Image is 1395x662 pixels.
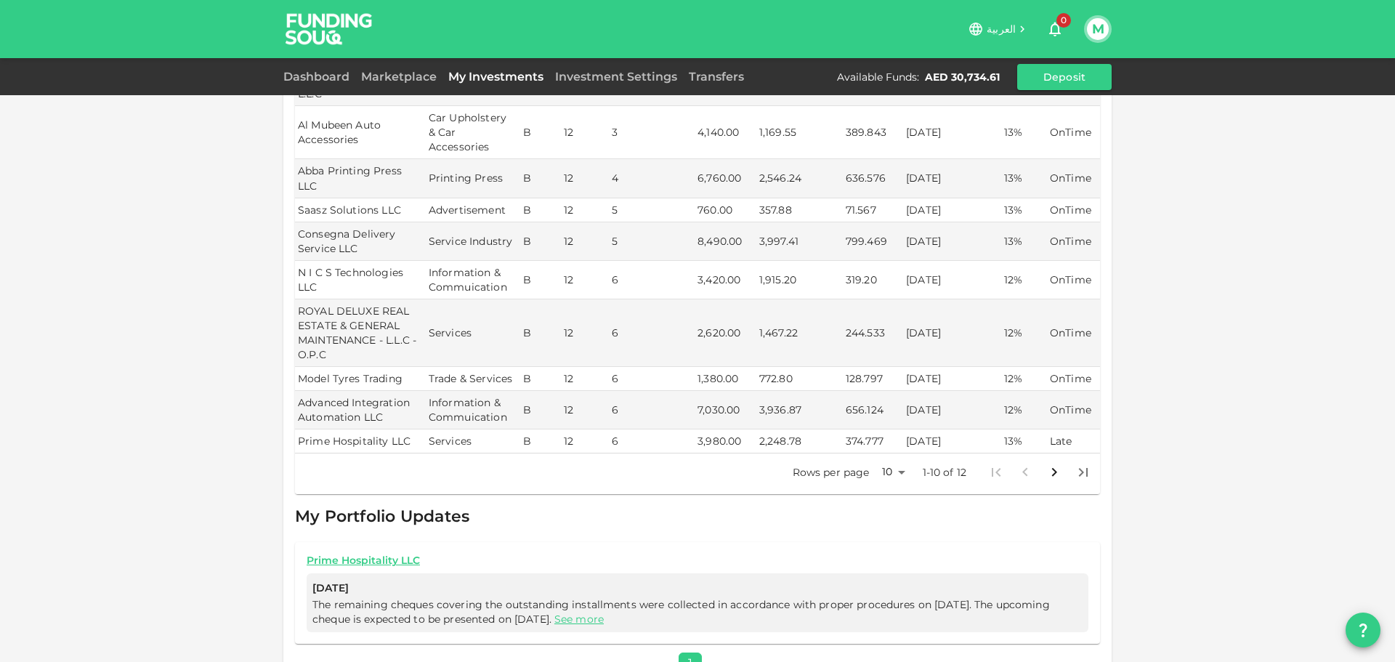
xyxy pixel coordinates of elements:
[695,299,756,367] td: 2,620.00
[837,70,919,84] div: Available Funds :
[312,579,1083,597] span: [DATE]
[683,70,750,84] a: Transfers
[561,159,609,198] td: 12
[903,106,1001,159] td: [DATE]
[695,222,756,261] td: 8,490.00
[1047,198,1100,222] td: OnTime
[756,261,843,299] td: 1,915.20
[1069,458,1098,487] button: Go to last page
[561,299,609,367] td: 12
[561,367,609,391] td: 12
[426,106,520,159] td: Car Upholstery & Car Accessories
[756,367,843,391] td: 772.80
[426,429,520,453] td: Services
[1001,198,1047,222] td: 13%
[312,598,1050,626] span: The remaining cheques covering the outstanding installments were collected in accordance with pro...
[549,70,683,84] a: Investment Settings
[843,429,903,453] td: 374.777
[1047,106,1100,159] td: OnTime
[1001,429,1047,453] td: 13%
[283,70,355,84] a: Dashboard
[843,299,903,367] td: 244.533
[426,367,520,391] td: Trade & Services
[1047,299,1100,367] td: OnTime
[695,198,756,222] td: 760.00
[923,465,967,480] p: 1-10 of 12
[609,299,695,367] td: 6
[295,299,426,367] td: ROYAL DELUXE REAL ESTATE & GENERAL MAINTENANCE - L.L.C - O.P.C
[903,222,1001,261] td: [DATE]
[1001,367,1047,391] td: 12%
[1047,391,1100,429] td: OnTime
[295,106,426,159] td: Al Mubeen Auto Accessories
[903,299,1001,367] td: [DATE]
[426,391,520,429] td: Information & Commuication
[903,198,1001,222] td: [DATE]
[756,391,843,429] td: 3,936.87
[903,261,1001,299] td: [DATE]
[442,70,549,84] a: My Investments
[520,299,561,367] td: B
[756,198,843,222] td: 357.88
[520,159,561,198] td: B
[843,222,903,261] td: 799.469
[561,106,609,159] td: 12
[561,429,609,453] td: 12
[1346,613,1380,647] button: question
[554,613,604,626] a: See more
[1040,458,1069,487] button: Go to next page
[426,222,520,261] td: Service Industry
[426,198,520,222] td: Advertisement
[609,159,695,198] td: 4
[695,367,756,391] td: 1,380.00
[609,261,695,299] td: 6
[295,429,426,453] td: Prime Hospitality LLC
[903,391,1001,429] td: [DATE]
[1047,429,1100,453] td: Late
[756,159,843,198] td: 2,546.24
[295,367,426,391] td: Model Tyres Trading
[987,23,1016,36] span: العربية
[843,261,903,299] td: 319.20
[843,159,903,198] td: 636.576
[756,299,843,367] td: 1,467.22
[609,391,695,429] td: 6
[903,429,1001,453] td: [DATE]
[520,429,561,453] td: B
[609,429,695,453] td: 6
[903,367,1001,391] td: [DATE]
[295,391,426,429] td: Advanced Integration Automation LLC
[520,367,561,391] td: B
[1047,367,1100,391] td: OnTime
[295,261,426,299] td: N I C S Technologies LLC
[609,106,695,159] td: 3
[295,198,426,222] td: Saasz Solutions LLC
[295,506,469,526] span: My Portfolio Updates
[1087,18,1109,40] button: M
[561,222,609,261] td: 12
[307,554,1088,568] a: Prime Hospitality LLC
[561,198,609,222] td: 12
[609,198,695,222] td: 5
[295,159,426,198] td: Abba Printing Press LLC
[1047,261,1100,299] td: OnTime
[609,367,695,391] td: 6
[695,391,756,429] td: 7,030.00
[1001,222,1047,261] td: 13%
[295,222,426,261] td: Consegna Delivery Service LLC
[1001,391,1047,429] td: 12%
[756,429,843,453] td: 2,248.78
[426,261,520,299] td: Information & Commuication
[561,391,609,429] td: 12
[1001,106,1047,159] td: 13%
[1001,159,1047,198] td: 13%
[426,299,520,367] td: Services
[756,106,843,159] td: 1,169.55
[426,159,520,198] td: Printing Press
[903,159,1001,198] td: [DATE]
[1040,15,1069,44] button: 0
[876,461,910,483] div: 10
[520,261,561,299] td: B
[843,198,903,222] td: 71.567
[1001,261,1047,299] td: 12%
